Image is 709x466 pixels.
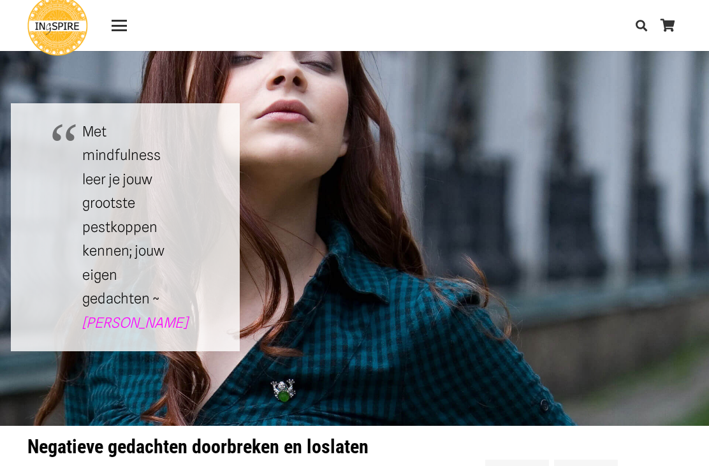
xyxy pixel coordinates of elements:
a: [PERSON_NAME] [82,314,187,331]
a: Zoeken [629,10,654,41]
strong: Negatieve gedachten doorbreken en loslaten [27,435,369,458]
p: Met mindfulness leer je jouw grootste pestkoppen kennen; jouw eigen gedachten ~ [82,120,169,335]
a: Menu [103,18,135,33]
